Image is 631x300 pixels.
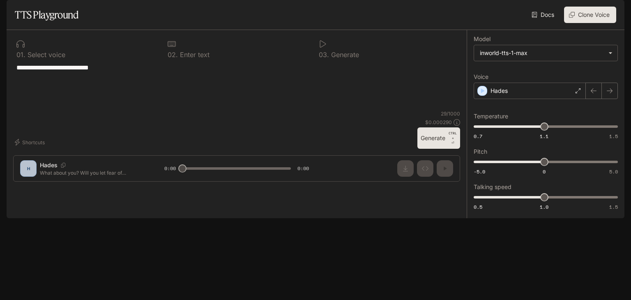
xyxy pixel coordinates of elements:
[491,87,508,95] p: Hades
[6,4,21,19] button: open drawer
[474,45,617,61] div: inworld-tts-1-max
[609,168,618,175] span: 5.0
[329,51,359,58] p: Generate
[530,7,557,23] a: Docs
[474,113,508,119] p: Temperature
[16,51,25,58] p: 0 1 .
[540,203,548,210] span: 1.0
[474,133,482,140] span: 0.7
[540,133,548,140] span: 1.1
[449,131,457,145] p: ⏎
[474,168,485,175] span: -5.0
[474,149,487,155] p: Pitch
[474,74,488,80] p: Voice
[474,36,491,42] p: Model
[417,127,460,149] button: GenerateCTRL +⏎
[609,203,618,210] span: 1.5
[449,131,457,141] p: CTRL +
[15,7,78,23] h1: TTS Playground
[564,7,616,23] button: Clone Voice
[319,51,329,58] p: 0 3 .
[178,51,210,58] p: Enter text
[25,51,65,58] p: Select voice
[474,203,482,210] span: 0.5
[474,184,511,190] p: Talking speed
[609,133,618,140] span: 1.5
[168,51,178,58] p: 0 2 .
[543,168,546,175] span: 0
[13,136,48,149] button: Shortcuts
[480,49,604,57] div: inworld-tts-1-max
